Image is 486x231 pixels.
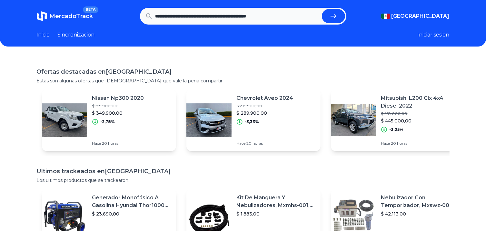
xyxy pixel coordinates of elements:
p: Kit De Manguera Y Nebulizadores, Mxmhs-001, 6m, 6 Tees, 8 Bo [237,194,315,209]
p: -2,78% [101,119,115,124]
p: Hace 20 horas [237,141,293,146]
a: Featured imageChevrolet Aveo 2024$ 299.900,00$ 289.900,00-3,33%Hace 20 horas [186,89,321,151]
p: $ 459.000,00 [381,111,460,116]
p: -3,05% [390,127,404,132]
p: Chevrolet Aveo 2024 [237,94,293,102]
span: MercadoTrack [50,13,93,20]
p: Generador Monofásico A Gasolina Hyundai Thor10000 P 11.5 Kw [92,194,171,209]
a: Featured imageMitsubishi L200 Glx 4x4 Diesel 2022$ 459.000,00$ 445.000,00-3,05%Hace 20 horas [331,89,465,151]
span: BETA [83,6,98,13]
a: Inicio [37,31,50,39]
p: Hace 20 horas [92,141,144,146]
p: Los ultimos productos que se trackearon. [37,177,450,184]
p: Hace 20 horas [381,141,460,146]
a: Sincronizacion [58,31,95,39]
span: [GEOGRAPHIC_DATA] [392,12,450,20]
p: $ 445.000,00 [381,118,460,124]
img: Featured image [331,98,376,143]
p: Nissan Np300 2020 [92,94,144,102]
img: Featured image [42,98,87,143]
p: $ 299.900,00 [237,103,293,109]
p: $ 289.900,00 [237,110,293,116]
p: $ 42.113,00 [381,211,460,217]
p: Nebulizador Con Temporizador, Mxswz-009, 50m, 40 Boquillas [381,194,460,209]
img: Mexico [381,14,390,19]
h1: Ultimos trackeados en [GEOGRAPHIC_DATA] [37,167,450,176]
h1: Ofertas destacadas en [GEOGRAPHIC_DATA] [37,67,450,76]
p: Estas son algunas ofertas que [DEMOGRAPHIC_DATA] que vale la pena compartir. [37,78,450,84]
p: -3,33% [245,119,259,124]
p: $ 359.900,00 [92,103,144,109]
img: MercadoTrack [37,11,47,21]
img: Featured image [186,98,232,143]
a: MercadoTrackBETA [37,11,93,21]
a: Featured imageNissan Np300 2020$ 359.900,00$ 349.900,00-2,78%Hace 20 horas [42,89,176,151]
p: $ 1.883,00 [237,211,315,217]
button: [GEOGRAPHIC_DATA] [381,12,450,20]
p: $ 23.690,00 [92,211,171,217]
button: Iniciar sesion [418,31,450,39]
p: $ 349.900,00 [92,110,144,116]
p: Mitsubishi L200 Glx 4x4 Diesel 2022 [381,94,460,110]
